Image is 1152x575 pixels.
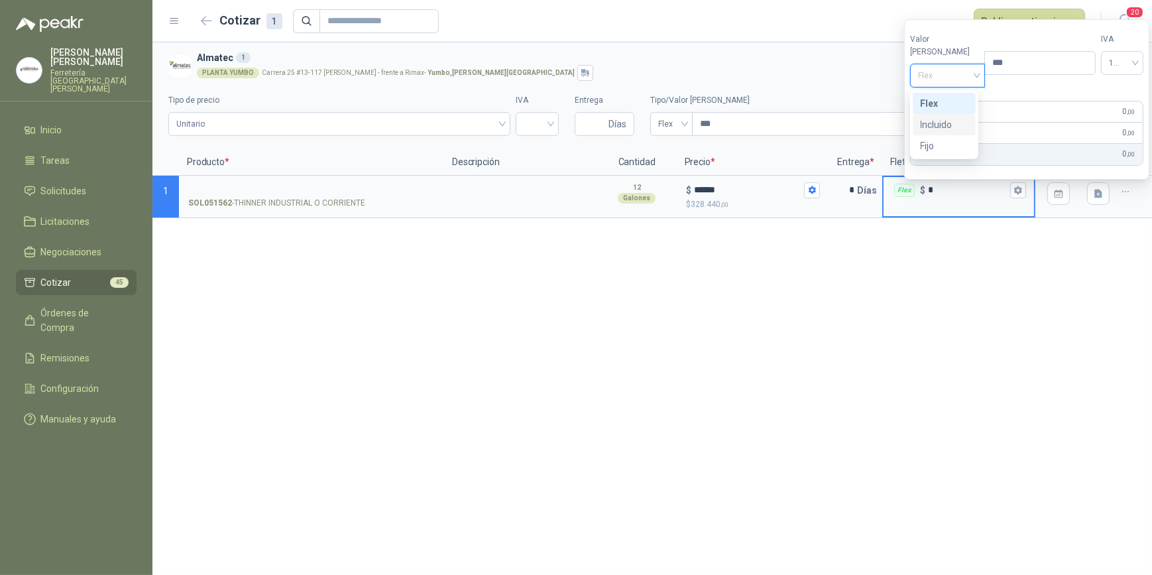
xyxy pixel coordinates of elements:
div: Fijo [921,139,968,153]
span: 0 [1122,148,1134,160]
p: [PERSON_NAME] [PERSON_NAME] [50,48,137,66]
h3: Almatec [197,50,1131,65]
img: Company Logo [17,58,42,83]
label: Entrega [575,94,634,107]
input: SOL051562-THINNER INDUSTRIAL O CORRIENTE [188,186,435,196]
button: Publicar cotizaciones [974,9,1085,34]
a: Cotizar45 [16,270,137,295]
span: Órdenes de Compra [41,306,124,335]
a: Solicitudes [16,178,137,204]
div: Flex [921,96,968,111]
span: Inicio [41,123,62,137]
span: down [1086,66,1090,71]
p: 12 [633,182,641,193]
label: IVA [516,94,559,107]
div: Incluido [921,117,968,132]
span: Cotizar [41,275,72,290]
a: Remisiones [16,346,137,371]
button: 20 [1112,9,1136,33]
span: Tareas [41,153,70,168]
span: Increase Value [1080,52,1095,63]
input: Flex $ [928,185,1008,195]
div: 1 [236,52,251,63]
strong: Yumbo , [PERSON_NAME][GEOGRAPHIC_DATA] [428,69,575,76]
span: 328.440 [691,200,728,209]
span: Decrease Value [1080,63,1095,74]
span: Flex [658,114,685,134]
span: Unitario [176,114,502,134]
span: ,00 [1127,108,1135,115]
span: ,00 [720,201,728,208]
div: Galones [618,193,656,204]
span: Negociaciones [41,245,102,259]
img: Logo peakr [16,16,84,32]
a: Tareas [16,148,137,173]
a: Negociaciones [16,239,137,265]
strong: SOL051562 [188,197,232,210]
span: 20 [1125,6,1144,19]
span: up [1086,55,1090,60]
p: $ [686,183,691,198]
span: 1 [163,186,168,196]
input: $$328.440,00 [694,185,802,195]
span: 0 [1122,105,1134,118]
span: Días [608,113,626,135]
label: IVA [1101,33,1143,46]
p: Ferretería [GEOGRAPHIC_DATA][PERSON_NAME] [50,69,137,93]
p: Cantidad [597,149,677,176]
p: Entrega [829,149,882,176]
label: Tipo de precio [168,94,510,107]
p: Carrera 25 #13-117 [PERSON_NAME] - frente a Rimax - [262,70,575,76]
p: Precio [677,149,830,176]
p: $ [920,183,925,198]
a: Manuales y ayuda [16,407,137,432]
div: Fijo [913,135,976,157]
h2: Cotizar [220,11,282,30]
p: Producto [179,149,444,176]
a: Inicio [16,117,137,143]
div: Flex [913,93,976,114]
button: $$328.440,00 [804,182,820,198]
p: Días [857,177,882,204]
span: 19% [1109,53,1135,73]
span: 45 [110,277,129,288]
span: Configuración [41,381,99,396]
p: $ [686,198,821,211]
span: 0 [1122,127,1134,139]
a: Configuración [16,376,137,401]
span: Flex [918,66,977,86]
div: Incluido [913,114,976,135]
span: Solicitudes [41,184,87,198]
label: Tipo/Valor [PERSON_NAME] [650,94,979,107]
span: Manuales y ayuda [41,412,117,426]
p: Flete [882,149,1035,176]
label: Valor [PERSON_NAME] [910,33,984,58]
p: Descripción [444,149,597,176]
span: Remisiones [41,351,90,365]
div: 1 [266,13,282,29]
span: Licitaciones [41,214,90,229]
span: ,00 [1127,129,1135,137]
div: Flex [894,184,915,197]
p: - THINNER INDUSTRIAL O CORRIENTE [188,197,365,210]
a: Licitaciones [16,209,137,234]
img: Company Logo [168,54,192,78]
button: Flex $ [1010,182,1026,198]
div: PLANTA YUMBO [197,68,259,78]
a: Órdenes de Compra [16,300,137,340]
span: ,00 [1127,151,1135,158]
